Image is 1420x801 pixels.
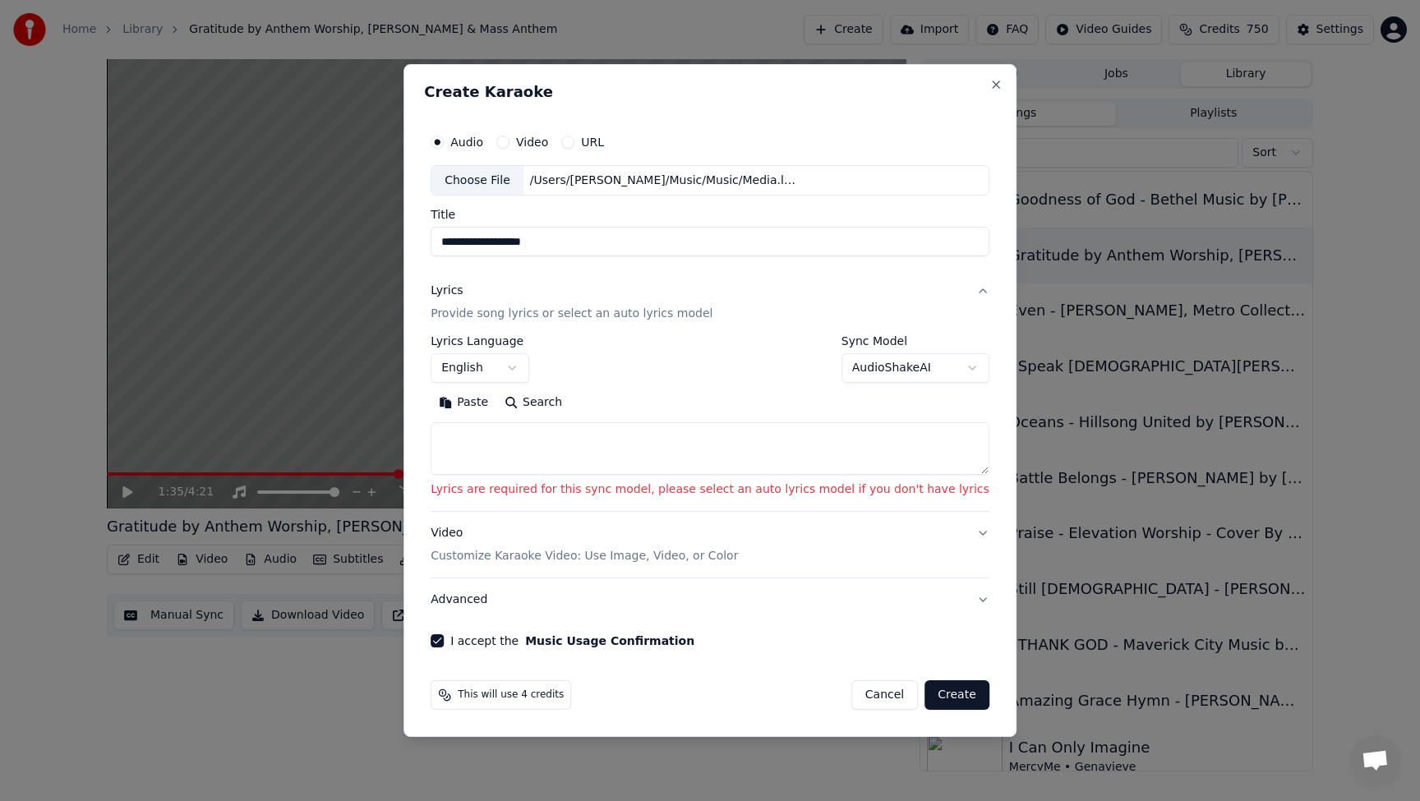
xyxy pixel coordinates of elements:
button: Cancel [851,680,918,710]
button: Paste [431,390,496,417]
div: Choose File [431,166,523,196]
div: Lyrics [431,283,463,300]
span: This will use 4 credits [458,688,564,702]
div: Video [431,525,738,564]
label: Lyrics Language [431,336,529,348]
label: Audio [450,136,483,148]
label: Sync Model [841,336,989,348]
button: VideoCustomize Karaoke Video: Use Image, Video, or Color [431,512,989,578]
button: Search [496,390,570,417]
p: Lyrics are required for this sync model, please select an auto lyrics model if you don't have lyrics [431,482,989,499]
h2: Create Karaoke [424,85,996,99]
p: Provide song lyrics or select an auto lyrics model [431,306,712,323]
label: Video [516,136,548,148]
label: URL [581,136,604,148]
label: Title [431,209,989,221]
button: Advanced [431,578,989,621]
button: I accept the [525,635,694,647]
button: LyricsProvide song lyrics or select an auto lyrics model [431,270,989,336]
label: I accept the [450,635,694,647]
p: Customize Karaoke Video: Use Image, Video, or Color [431,548,738,564]
div: LyricsProvide song lyrics or select an auto lyrics model [431,336,989,512]
button: Create [924,680,989,710]
div: /Users/[PERSON_NAME]/Music/Music/Media.localized/Music/[PERSON_NAME]/Greatest Hits/04 Never Love ... [523,173,803,189]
